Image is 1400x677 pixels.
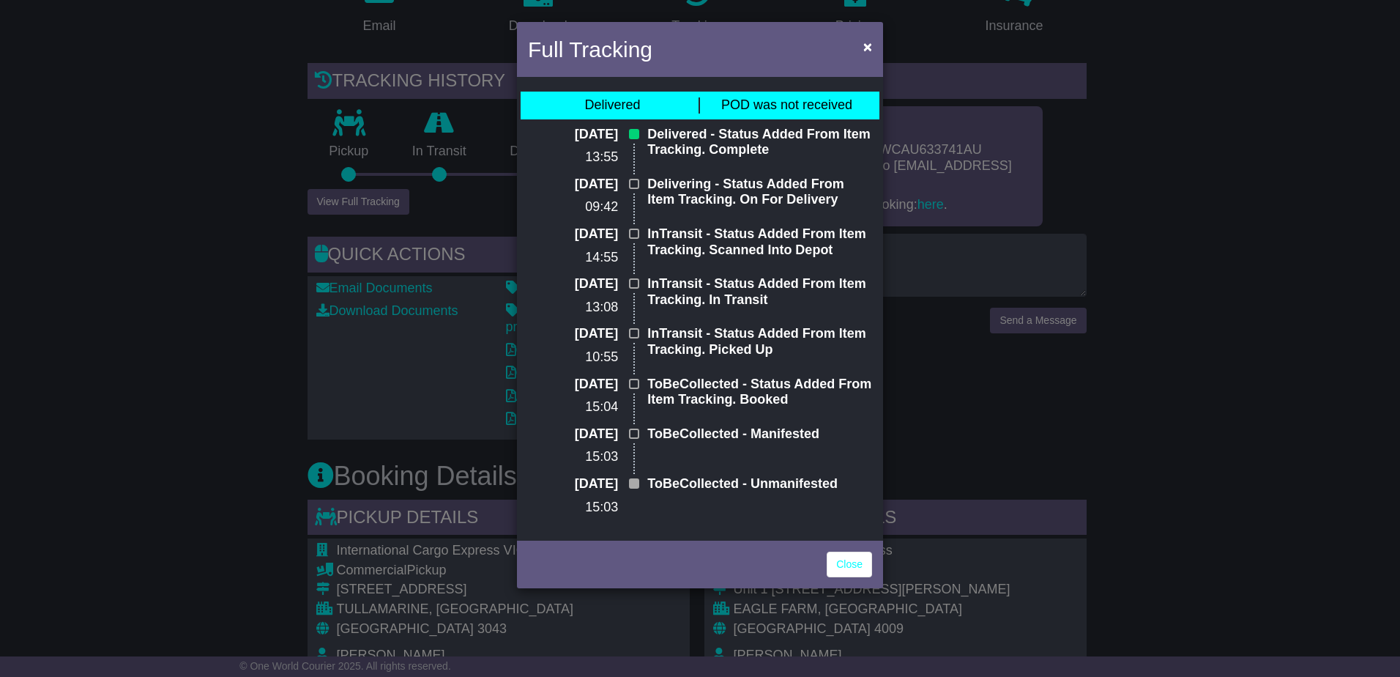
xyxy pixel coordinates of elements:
[647,377,872,408] p: ToBeCollected - Status Added From Item Tracking. Booked
[856,32,879,62] button: Close
[528,399,618,415] p: 15:04
[647,226,872,258] p: InTransit - Status Added From Item Tracking. Scanned Into Depot
[647,426,872,443] p: ToBeCollected - Manifested
[528,349,618,366] p: 10:55
[528,449,618,465] p: 15:03
[827,552,872,577] a: Close
[528,500,618,516] p: 15:03
[528,250,618,266] p: 14:55
[528,33,652,66] h4: Full Tracking
[584,97,640,114] div: Delivered
[528,127,618,143] p: [DATE]
[528,177,618,193] p: [DATE]
[528,300,618,316] p: 13:08
[528,326,618,342] p: [DATE]
[528,377,618,393] p: [DATE]
[647,326,872,358] p: InTransit - Status Added From Item Tracking. Picked Up
[647,127,872,158] p: Delivered - Status Added From Item Tracking. Complete
[647,476,872,492] p: ToBeCollected - Unmanifested
[528,276,618,292] p: [DATE]
[528,226,618,243] p: [DATE]
[721,97,852,112] span: POD was not received
[528,476,618,492] p: [DATE]
[647,177,872,208] p: Delivering - Status Added From Item Tracking. On For Delivery
[528,149,618,166] p: 13:55
[528,426,618,443] p: [DATE]
[863,38,872,55] span: ×
[528,199,618,215] p: 09:42
[647,276,872,308] p: InTransit - Status Added From Item Tracking. In Transit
